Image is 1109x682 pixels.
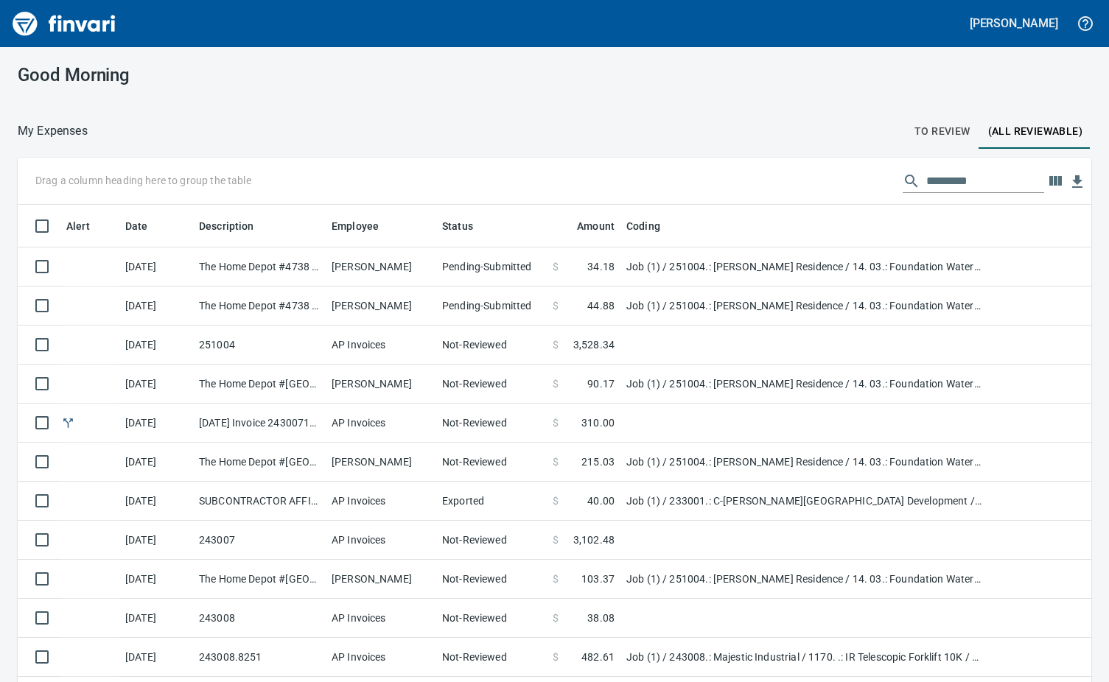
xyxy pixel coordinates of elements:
span: 482.61 [581,650,615,664]
td: Not-Reviewed [436,560,547,599]
span: (All Reviewable) [988,122,1082,141]
p: Drag a column heading here to group the table [35,173,251,188]
td: AP Invoices [326,404,436,443]
span: 38.08 [587,611,615,625]
td: Pending-Submitted [436,247,547,286]
span: 3,528.34 [573,337,615,352]
span: 44.88 [587,298,615,313]
td: [DATE] [119,560,193,599]
span: 3,102.48 [573,532,615,547]
td: AP Invoices [326,326,436,365]
td: Not-Reviewed [436,365,547,404]
td: The Home Depot #[GEOGRAPHIC_DATA] [193,560,326,599]
td: AP Invoices [326,638,436,677]
td: The Home Depot #4738 [GEOGRAPHIC_DATA] [GEOGRAPHIC_DATA] [193,286,326,326]
span: 40.00 [587,493,615,508]
span: Coding [626,217,660,235]
td: 251004 [193,326,326,365]
td: Job (1) / 251004.: [PERSON_NAME] Residence / 14. 03.: Foundation Waterproofing / 5: Other [620,247,989,286]
span: Alert [66,217,90,235]
td: [PERSON_NAME] [326,286,436,326]
span: $ [553,337,559,352]
td: Not-Reviewed [436,521,547,560]
td: [DATE] [119,404,193,443]
td: [DATE] [119,365,193,404]
span: Date [125,217,148,235]
td: AP Invoices [326,521,436,560]
span: $ [553,454,559,469]
span: 215.03 [581,454,615,469]
td: [DATE] [119,443,193,482]
p: My Expenses [18,122,88,140]
td: [PERSON_NAME] [326,365,436,404]
td: 243007 [193,521,326,560]
td: [PERSON_NAME] [326,560,436,599]
td: Job (1) / 233001.: C-[PERSON_NAME][GEOGRAPHIC_DATA] Development / 1003. .: General Requirements /... [620,482,989,521]
button: Download table [1066,171,1088,193]
span: Split transaction [60,418,76,427]
td: 243008 [193,599,326,638]
span: $ [553,650,559,664]
span: $ [553,572,559,586]
td: Not-Reviewed [436,404,547,443]
td: Exported [436,482,547,521]
td: SUBCONTRACTOR AFFIDAVIT [193,482,326,521]
td: [PERSON_NAME] [326,247,436,286]
span: Coding [626,217,679,235]
td: AP Invoices [326,482,436,521]
td: [DATE] [119,482,193,521]
span: Amount [577,217,615,235]
td: Job (1) / 251004.: [PERSON_NAME] Residence / 14. 03.: Foundation Waterproofing / 5: Other [620,560,989,599]
span: 34.18 [587,259,615,274]
span: Date [125,217,167,235]
td: Job (1) / 251004.: [PERSON_NAME] Residence / 14. 03.: Foundation Waterproofing / 5: Other [620,365,989,404]
span: 103.37 [581,572,615,586]
span: $ [553,376,559,391]
td: Job (1) / 251004.: [PERSON_NAME] Residence / 14. 03.: Foundation Waterproofing / 5: Other [620,286,989,326]
span: $ [553,259,559,274]
td: AP Invoices [326,599,436,638]
img: Finvari [9,6,119,41]
td: [DATE] [119,599,193,638]
td: [DATE] [119,638,193,677]
span: Employee [332,217,398,235]
td: [PERSON_NAME] [326,443,436,482]
span: Amount [558,217,615,235]
button: Choose columns to display [1044,170,1066,192]
td: [DATE] [119,286,193,326]
span: To Review [914,122,970,141]
td: Not-Reviewed [436,599,547,638]
td: The Home Depot #[GEOGRAPHIC_DATA] [193,443,326,482]
td: The Home Depot #4738 [GEOGRAPHIC_DATA] [GEOGRAPHIC_DATA] [193,247,326,286]
span: Status [442,217,473,235]
span: $ [553,415,559,430]
h5: [PERSON_NAME] [970,15,1058,31]
button: [PERSON_NAME] [966,12,1062,35]
span: $ [553,493,559,508]
h3: Good Morning [18,65,352,85]
span: 90.17 [587,376,615,391]
td: The Home Depot #[GEOGRAPHIC_DATA] [193,365,326,404]
span: $ [553,532,559,547]
td: Not-Reviewed [436,326,547,365]
td: [DATE] [119,326,193,365]
td: Not-Reviewed [436,443,547,482]
span: Employee [332,217,379,235]
span: 310.00 [581,415,615,430]
td: [DATE] [119,521,193,560]
td: Job (1) / 251004.: [PERSON_NAME] Residence / 14. 03.: Foundation Waterproofing / 5: Other [620,443,989,482]
td: Job (1) / 243008.: Majestic Industrial / 1170. .: IR Telescopic Forklift 10K / 5: Other [620,638,989,677]
nav: breadcrumb [18,122,88,140]
td: Pending-Submitted [436,286,547,326]
span: Alert [66,217,109,235]
span: $ [553,611,559,625]
td: [DATE] Invoice 243007100225 from Tapani Materials (1-29544) [193,404,326,443]
span: Status [442,217,492,235]
span: Description [199,217,273,235]
td: [DATE] [119,247,193,286]
td: 243008.8251 [193,638,326,677]
span: Description [199,217,254,235]
td: Not-Reviewed [436,638,547,677]
span: $ [553,298,559,313]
